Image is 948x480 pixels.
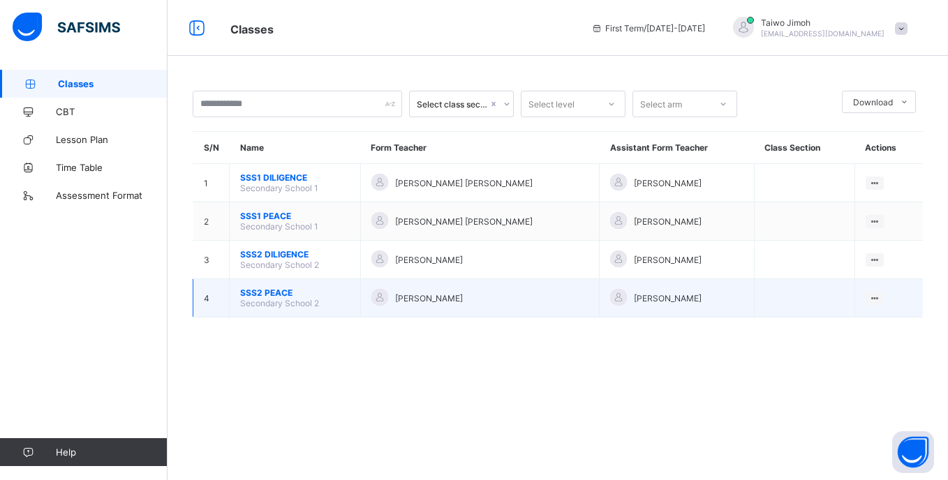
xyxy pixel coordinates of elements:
td: 1 [193,164,230,202]
img: safsims [13,13,120,42]
span: Help [56,447,167,458]
span: SSS1 DILIGENCE [240,172,350,183]
span: SSS2 DILIGENCE [240,249,350,260]
span: session/term information [591,23,705,33]
span: Classes [230,22,274,36]
span: [PERSON_NAME] [PERSON_NAME] [395,178,533,188]
span: [PERSON_NAME] [634,255,702,265]
span: Time Table [56,162,168,173]
span: [PERSON_NAME] [395,293,463,303]
span: Secondary School 2 [240,260,319,270]
span: Assessment Format [56,190,168,201]
th: Name [230,132,361,164]
th: Form Teacher [360,132,599,164]
div: Select level [528,91,575,117]
th: Actions [854,132,923,164]
button: Open asap [892,431,934,473]
span: Lesson Plan [56,134,168,145]
span: Classes [58,78,168,89]
span: Download [853,97,893,107]
div: Select class section [417,99,488,110]
div: TaiwoJimoh [719,17,914,40]
span: Taiwo Jimoh [761,17,884,28]
span: [EMAIL_ADDRESS][DOMAIN_NAME] [761,29,884,38]
span: SSS2 PEACE [240,287,350,298]
span: [PERSON_NAME] [395,255,463,265]
td: 2 [193,202,230,241]
th: Assistant Form Teacher [600,132,755,164]
span: [PERSON_NAME] [634,216,702,227]
span: Secondary School 2 [240,298,319,308]
th: S/N [193,132,230,164]
td: 4 [193,279,230,317]
div: Select arm [640,91,682,117]
td: 3 [193,241,230,279]
span: CBT [56,106,168,117]
span: SSS1 PEACE [240,211,350,221]
span: [PERSON_NAME] [634,293,702,303]
span: Secondary School 1 [240,183,318,193]
span: [PERSON_NAME] [634,178,702,188]
span: [PERSON_NAME] [PERSON_NAME] [395,216,533,227]
span: Secondary School 1 [240,221,318,232]
th: Class Section [754,132,854,164]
